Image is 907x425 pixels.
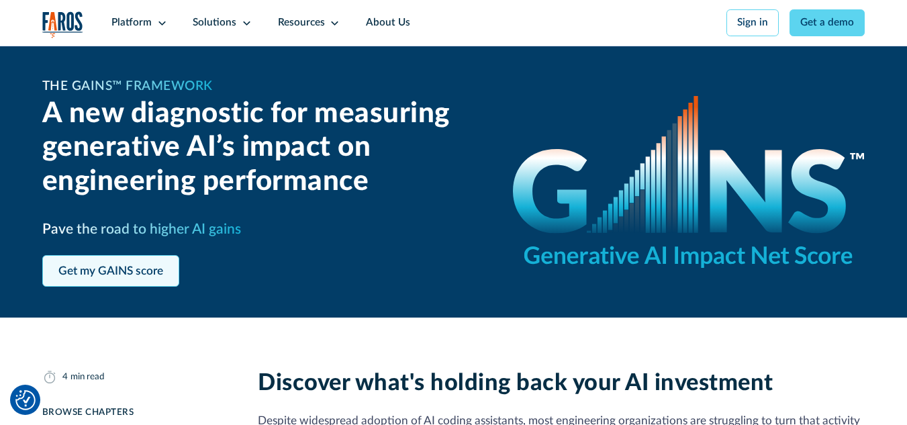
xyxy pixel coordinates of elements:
[790,9,865,36] a: Get a demo
[193,15,236,31] div: Solutions
[42,97,482,199] h2: A new diagnostic for measuring generative AI’s impact on engineering performance
[111,15,152,31] div: Platform
[42,11,83,38] img: Logo of the analytics and reporting company Faros.
[42,255,179,287] a: Get my GAINS score
[258,369,865,397] h2: Discover what's holding back your AI investment
[42,77,213,97] h1: The GAINS™ Framework
[70,370,105,383] div: min read
[42,219,241,240] h3: Pave the road to higher AI gains
[42,11,83,38] a: home
[42,406,228,419] div: Browse Chapters
[15,390,36,410] img: Revisit consent button
[15,390,36,410] button: Cookie Settings
[62,370,68,383] div: 4
[278,15,325,31] div: Resources
[513,96,865,268] img: GAINS - the Generative AI Impact Net Score logo
[726,9,779,36] a: Sign in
